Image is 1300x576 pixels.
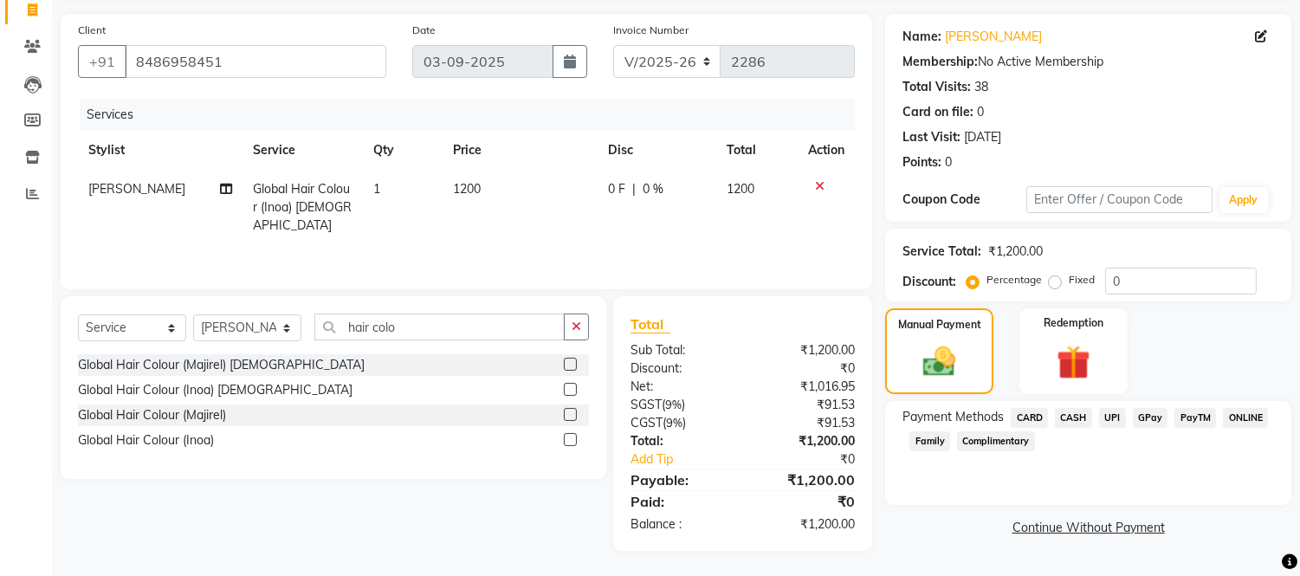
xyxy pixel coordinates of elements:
[902,103,973,121] div: Card on file:
[125,45,386,78] input: Search by Name/Mobile/Email/Code
[666,416,682,430] span: 9%
[743,515,869,534] div: ₹1,200.00
[78,431,214,450] div: Global Hair Colour (Inoa)
[1055,408,1092,428] span: CASH
[1026,186,1212,213] input: Enter Offer / Coupon Code
[453,181,481,197] span: 1200
[1133,408,1168,428] span: GPay
[631,397,662,412] span: SGST
[618,450,764,469] a: Add Tip
[913,343,965,380] img: _cash.svg
[78,45,126,78] button: +91
[743,359,869,378] div: ₹0
[618,491,743,512] div: Paid:
[78,23,106,38] label: Client
[618,396,743,414] div: ( )
[964,128,1001,146] div: [DATE]
[618,414,743,432] div: ( )
[764,450,869,469] div: ₹0
[632,180,636,198] span: |
[902,78,971,96] div: Total Visits:
[743,491,869,512] div: ₹0
[902,273,956,291] div: Discount:
[1219,187,1269,213] button: Apply
[618,378,743,396] div: Net:
[986,272,1042,288] label: Percentage
[743,341,869,359] div: ₹1,200.00
[1223,408,1268,428] span: ONLINE
[88,181,185,197] span: [PERSON_NAME]
[902,243,981,261] div: Service Total:
[743,469,869,490] div: ₹1,200.00
[743,414,869,432] div: ₹91.53
[78,356,365,374] div: Global Hair Colour (Majirel) [DEMOGRAPHIC_DATA]
[902,408,1004,426] span: Payment Methods
[608,180,625,198] span: 0 F
[1099,408,1126,428] span: UPI
[977,103,984,121] div: 0
[717,131,799,170] th: Total
[743,396,869,414] div: ₹91.53
[254,181,352,233] span: Global Hair Colour (Inoa) [DEMOGRAPHIC_DATA]
[598,131,716,170] th: Disc
[412,23,436,38] label: Date
[78,381,352,399] div: Global Hair Colour (Inoa) [DEMOGRAPHIC_DATA]
[80,99,868,131] div: Services
[78,406,226,424] div: Global Hair Colour (Majirel)
[902,53,978,71] div: Membership:
[643,180,663,198] span: 0 %
[902,28,941,46] div: Name:
[243,131,364,170] th: Service
[631,315,670,333] span: Total
[798,131,855,170] th: Action
[889,519,1288,537] a: Continue Without Payment
[902,153,941,172] div: Points:
[618,515,743,534] div: Balance :
[945,153,952,172] div: 0
[618,359,743,378] div: Discount:
[443,131,598,170] th: Price
[902,128,960,146] div: Last Visit:
[618,469,743,490] div: Payable:
[613,23,689,38] label: Invoice Number
[909,431,950,451] span: Family
[728,181,755,197] span: 1200
[902,191,1026,209] div: Coupon Code
[1174,408,1216,428] span: PayTM
[945,28,1042,46] a: [PERSON_NAME]
[618,341,743,359] div: Sub Total:
[957,431,1035,451] span: Complimentary
[898,317,981,333] label: Manual Payment
[743,432,869,450] div: ₹1,200.00
[618,432,743,450] div: Total:
[974,78,988,96] div: 38
[363,131,443,170] th: Qty
[631,415,663,430] span: CGST
[743,378,869,396] div: ₹1,016.95
[988,243,1043,261] div: ₹1,200.00
[665,398,682,411] span: 9%
[1044,315,1103,331] label: Redemption
[902,53,1274,71] div: No Active Membership
[1011,408,1048,428] span: CARD
[314,314,565,340] input: Search or Scan
[1046,341,1101,384] img: _gift.svg
[78,131,243,170] th: Stylist
[1069,272,1095,288] label: Fixed
[373,181,380,197] span: 1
